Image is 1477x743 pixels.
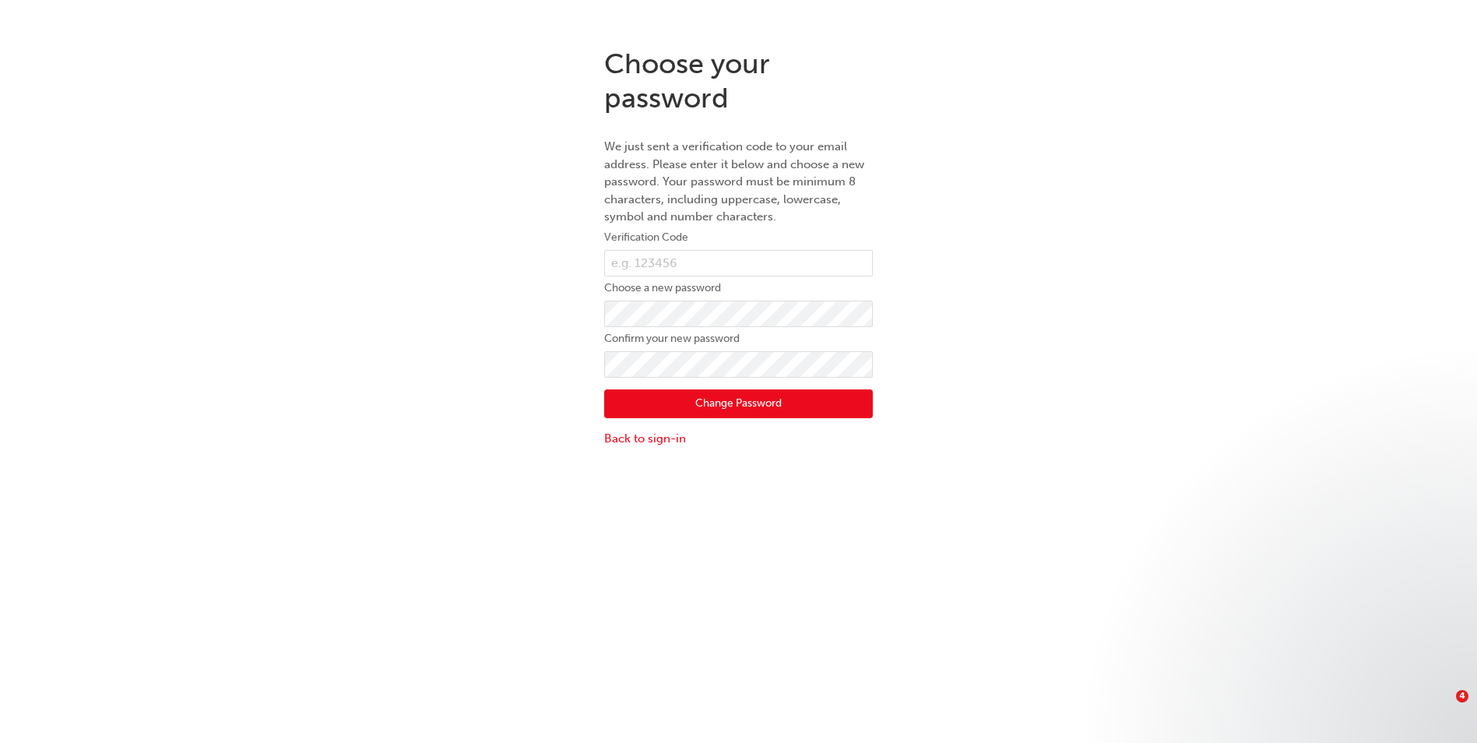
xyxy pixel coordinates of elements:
[604,279,873,298] label: Choose a new password
[1424,690,1461,727] iframe: Intercom live chat
[604,430,873,448] a: Back to sign-in
[604,389,873,419] button: Change Password
[604,250,873,276] input: e.g. 123456
[604,329,873,348] label: Confirm your new password
[1456,690,1468,703] span: 4
[604,138,873,226] p: We just sent a verification code to your email address. Please enter it below and choose a new pa...
[604,47,873,114] h1: Choose your password
[604,228,873,247] label: Verification Code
